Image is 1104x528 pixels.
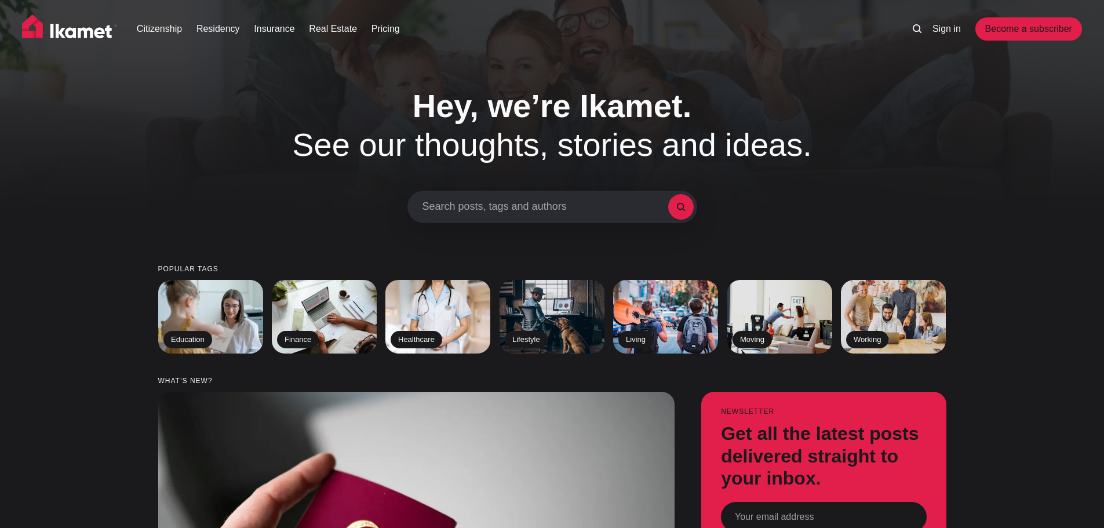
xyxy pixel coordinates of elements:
[413,88,691,124] span: Hey, we’re Ikamet.
[309,22,357,36] a: Real Estate
[500,280,604,354] a: Lifestyle
[22,14,117,43] img: Ikamet home
[618,331,653,348] h2: Living
[613,280,718,354] a: Living
[727,280,832,354] a: Moving
[505,331,548,348] h2: Lifestyle
[975,17,1082,41] a: Become a subscriber
[272,280,377,354] a: Finance
[846,331,888,348] h2: Working
[277,331,319,348] h2: Finance
[158,280,263,354] a: Education
[422,201,668,213] span: Search posts, tags and authors
[163,331,212,348] h2: Education
[158,265,946,273] small: Popular tags
[385,280,490,354] a: Healthcare
[391,331,442,348] h2: Healthcare
[371,22,400,36] a: Pricing
[257,86,848,164] h1: See our thoughts, stories and ideas.
[158,377,946,385] small: What’s new?
[196,22,240,36] a: Residency
[841,280,946,354] a: Working
[932,22,961,36] a: Sign in
[137,22,182,36] a: Citizenship
[721,423,927,489] h3: Get all the latest posts delivered straight to your inbox.
[254,22,294,36] a: Insurance
[733,331,772,348] h2: Moving
[721,408,927,416] small: Newsletter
